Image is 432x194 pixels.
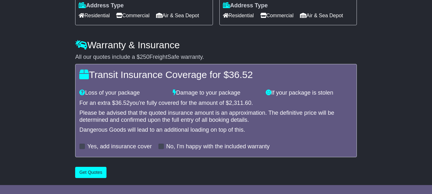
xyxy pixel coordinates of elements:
span: 250 [140,54,149,60]
div: For an extra $ you're fully covered for the amount of $ . [79,100,353,107]
label: No, I'm happy with the included warranty [166,143,270,150]
span: 2,311.60 [229,100,251,106]
label: Address Type [79,2,124,9]
div: All our quotes include a $ FreightSafe warranty. [75,54,357,61]
div: Dangerous Goods will lead to an additional loading on top of this. [79,127,353,134]
div: If your package is stolen [263,89,356,97]
span: 36.52 [229,69,253,80]
span: Commercial [116,11,149,20]
div: Damage to your package [169,89,263,97]
h4: Transit Insurance Coverage for $ [79,69,353,80]
label: Yes, add insurance cover [87,143,152,150]
span: 36.52 [115,100,130,106]
span: Air & Sea Depot [156,11,199,20]
span: Residential [223,11,254,20]
span: Residential [79,11,110,20]
label: Address Type [223,2,268,9]
h4: Warranty & Insurance [75,40,357,50]
span: Commercial [260,11,294,20]
div: Loss of your package [76,89,169,97]
span: Air & Sea Depot [300,11,343,20]
div: Please be advised that the quoted insurance amount is an approximation. The definitive price will... [79,110,353,123]
button: Get Quotes [75,167,106,178]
